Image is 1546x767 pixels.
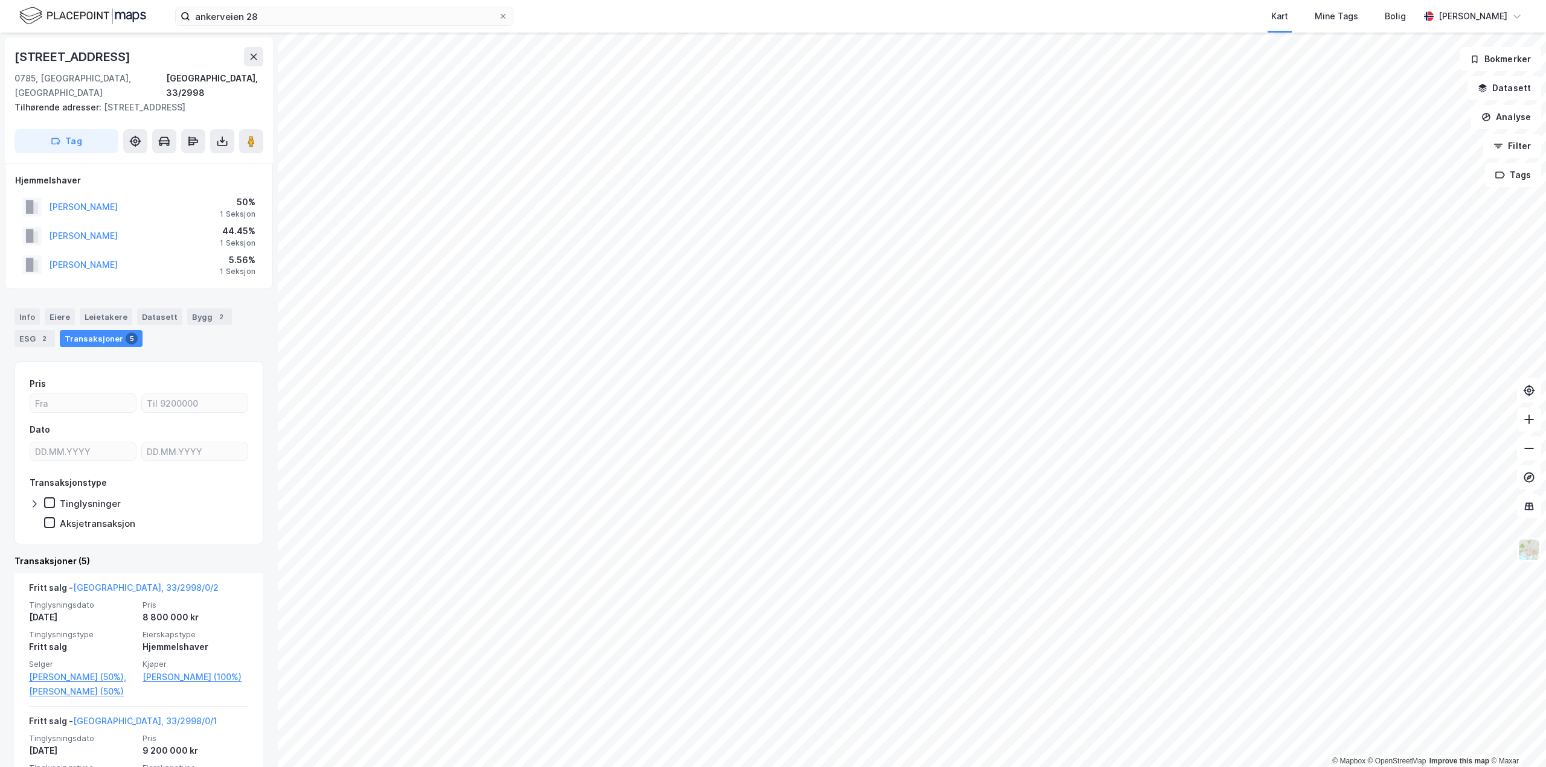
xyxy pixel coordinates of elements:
button: Filter [1483,134,1541,158]
button: Analyse [1471,105,1541,129]
a: [PERSON_NAME] (50%), [29,670,135,684]
div: 2 [215,311,227,323]
span: Kjøper [143,659,249,669]
div: [DATE] [29,610,135,625]
button: Tags [1485,163,1541,187]
div: Bolig [1385,9,1406,24]
span: Tinglysningsdato [29,733,135,743]
div: Datasett [137,308,182,325]
div: Tinglysninger [60,498,121,509]
div: 9 200 000 kr [143,743,249,758]
span: Pris [143,600,249,610]
button: Datasett [1467,76,1541,100]
div: 50% [220,195,255,209]
img: logo.f888ab2527a4732fd821a326f86c7f29.svg [19,5,146,27]
div: Transaksjonstype [30,476,107,490]
a: [PERSON_NAME] (100%) [143,670,249,684]
input: Fra [30,394,136,412]
button: Bokmerker [1460,47,1541,71]
div: 0785, [GEOGRAPHIC_DATA], [GEOGRAPHIC_DATA] [14,71,166,100]
div: 44.45% [220,224,255,238]
div: [STREET_ADDRESS] [14,47,133,66]
input: Søk på adresse, matrikkel, gårdeiere, leietakere eller personer [190,7,498,25]
a: Improve this map [1429,757,1489,765]
div: Aksjetransaksjon [60,518,135,529]
div: Info [14,308,40,325]
div: Mine Tags [1315,9,1358,24]
div: 1 Seksjon [220,238,255,248]
span: Tinglysningsdato [29,600,135,610]
a: [GEOGRAPHIC_DATA], 33/2998/0/2 [73,582,219,593]
span: Pris [143,733,249,743]
a: OpenStreetMap [1368,757,1426,765]
iframe: Chat Widget [1486,709,1546,767]
div: [DATE] [29,743,135,758]
div: 2 [38,333,50,345]
div: Hjemmelshaver [15,173,263,188]
input: DD.MM.YYYY [30,442,136,460]
span: Eierskapstype [143,629,249,640]
img: Z [1518,538,1541,561]
div: 8 800 000 kr [143,610,249,625]
div: Transaksjoner [60,330,143,347]
input: Til 9200000 [142,394,248,412]
div: Transaksjoner (5) [14,554,263,568]
button: Tag [14,129,118,153]
div: [PERSON_NAME] [1439,9,1507,24]
div: Hjemmelshaver [143,640,249,654]
a: [PERSON_NAME] (50%) [29,684,135,699]
div: Fritt salg - [29,581,219,600]
div: [GEOGRAPHIC_DATA], 33/2998 [166,71,263,100]
a: [GEOGRAPHIC_DATA], 33/2998/0/1 [73,716,217,726]
div: Dato [30,422,50,437]
span: Selger [29,659,135,669]
div: [STREET_ADDRESS] [14,100,254,115]
div: Bygg [187,308,232,325]
div: Pris [30,377,46,391]
div: Kart [1271,9,1288,24]
div: Leietakere [80,308,132,325]
div: 5.56% [220,253,255,267]
div: Fritt salg - [29,714,217,733]
div: Fritt salg [29,640,135,654]
input: DD.MM.YYYY [142,442,248,460]
div: 1 Seksjon [220,267,255,276]
div: ESG [14,330,55,347]
span: Tinglysningstype [29,629,135,640]
div: 5 [126,333,138,345]
span: Tilhørende adresser: [14,102,104,112]
div: 1 Seksjon [220,209,255,219]
a: Mapbox [1332,757,1365,765]
div: Eiere [45,308,75,325]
